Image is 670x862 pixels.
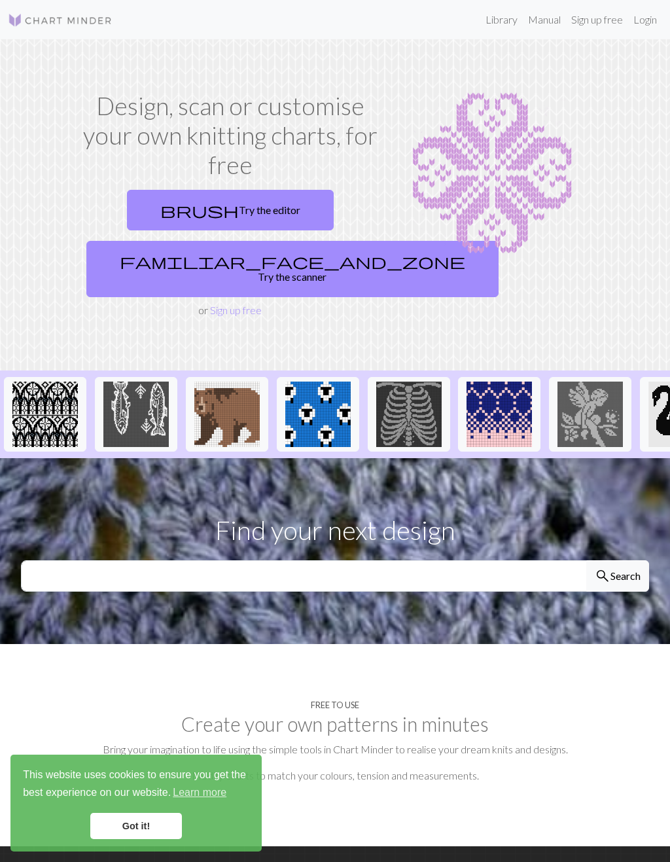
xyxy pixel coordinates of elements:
a: Sheep socks [277,406,359,419]
img: tracery [12,382,78,447]
h2: Create your own patterns in minutes [21,712,649,736]
a: Sign up free [566,7,628,33]
h1: Design, scan or customise your own knitting charts, for free [81,92,379,179]
a: IMG_6850.jpeg [186,406,268,419]
a: Login [628,7,662,33]
a: learn more about cookies [171,783,228,802]
a: Idee [458,406,540,419]
a: Library [480,7,523,33]
a: Sign up free [210,304,262,316]
span: familiar_face_and_zone [120,252,465,270]
button: Search [586,560,649,592]
button: IMG_6850.jpeg [186,377,268,452]
a: angel practice [549,406,631,419]
h4: Free to use [311,700,359,710]
a: New Piskel-1.png (2).png [368,406,450,419]
p: Modify charts to match your colours, tension and measurements. [21,768,649,783]
a: Manual [523,7,566,33]
button: New Piskel-1.png (2).png [368,377,450,452]
img: New Piskel-1.png (2).png [376,382,442,447]
img: Idee [467,382,532,447]
span: brush [160,201,239,219]
div: or [81,185,379,318]
img: Sheep socks [285,382,351,447]
button: Idee [458,377,540,452]
img: fishies :) [103,382,169,447]
button: angel practice [549,377,631,452]
a: fishies :) [95,406,177,419]
a: tracery [4,406,86,419]
button: fishies :) [95,377,177,452]
a: Try the scanner [86,241,499,297]
a: Try the editor [127,190,334,230]
img: Logo [8,12,113,28]
img: angel practice [557,382,623,447]
button: Sheep socks [277,377,359,452]
button: tracery [4,377,86,452]
img: IMG_6850.jpeg [194,382,260,447]
a: dismiss cookie message [90,813,182,839]
img: Chart example [395,92,589,255]
p: Bring your imagination to life using the simple tools in Chart Minder to realise your dream knits... [21,742,649,757]
span: This website uses cookies to ensure you get the best experience on our website. [23,767,249,802]
p: Find your next design [21,511,649,550]
span: search [595,567,610,585]
div: cookieconsent [10,755,262,852]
